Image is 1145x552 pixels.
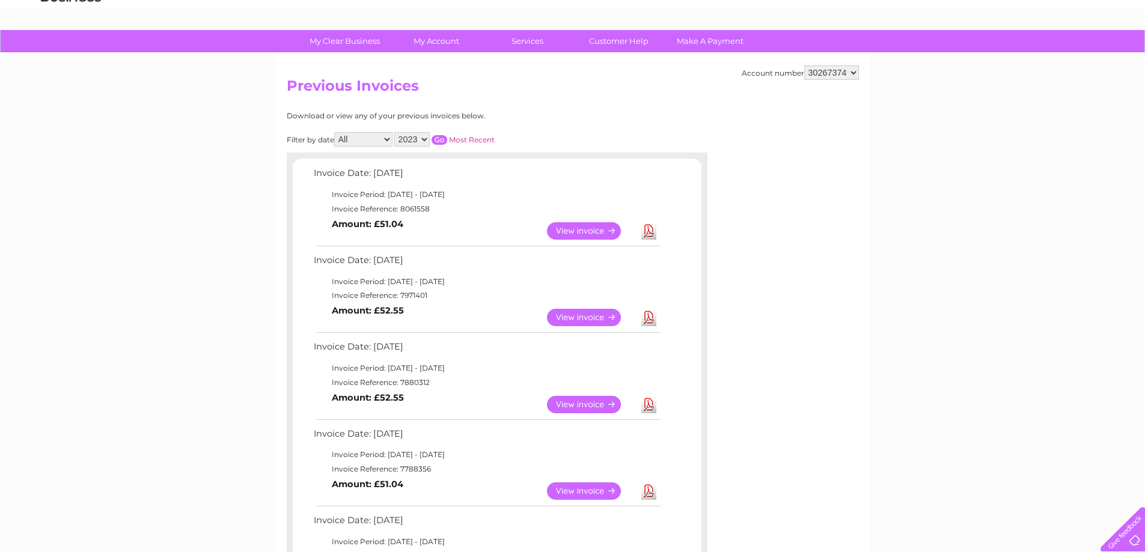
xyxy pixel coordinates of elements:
[287,132,602,147] div: Filter by date
[311,202,662,216] td: Invoice Reference: 8061558
[311,165,662,187] td: Invoice Date: [DATE]
[386,30,486,52] a: My Account
[1040,51,1058,60] a: Blog
[547,396,635,413] a: View
[641,482,656,500] a: Download
[311,339,662,361] td: Invoice Date: [DATE]
[641,222,656,240] a: Download
[661,30,760,52] a: Make A Payment
[311,361,662,375] td: Invoice Period: [DATE] - [DATE]
[311,512,662,535] td: Invoice Date: [DATE]
[1105,51,1134,60] a: Log out
[547,309,635,326] a: View
[311,274,662,289] td: Invoice Period: [DATE] - [DATE]
[311,447,662,462] td: Invoice Period: [DATE] - [DATE]
[311,426,662,448] td: Invoice Date: [DATE]
[933,51,956,60] a: Water
[569,30,668,52] a: Customer Help
[295,30,394,52] a: My Clear Business
[641,309,656,326] a: Download
[311,288,662,303] td: Invoice Reference: 7971401
[311,187,662,202] td: Invoice Period: [DATE] - [DATE]
[287,112,602,120] div: Download or view any of your previous invoices below.
[311,535,662,549] td: Invoice Period: [DATE] - [DATE]
[311,462,662,476] td: Invoice Reference: 7788356
[332,479,403,490] b: Amount: £51.04
[641,396,656,413] a: Download
[332,219,403,229] b: Amount: £51.04
[963,51,990,60] a: Energy
[289,7,857,58] div: Clear Business is a trading name of Verastar Limited (registered in [GEOGRAPHIC_DATA] No. 3667643...
[918,6,1001,21] a: 0333 014 3131
[332,305,404,316] b: Amount: £52.55
[742,65,859,80] div: Account number
[287,77,859,100] h2: Previous Invoices
[40,31,102,68] img: logo.png
[547,482,635,500] a: View
[311,252,662,274] td: Invoice Date: [DATE]
[332,392,404,403] b: Amount: £52.55
[311,375,662,390] td: Invoice Reference: 7880312
[478,30,577,52] a: Services
[449,135,495,144] a: Most Recent
[1065,51,1095,60] a: Contact
[997,51,1033,60] a: Telecoms
[547,222,635,240] a: View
